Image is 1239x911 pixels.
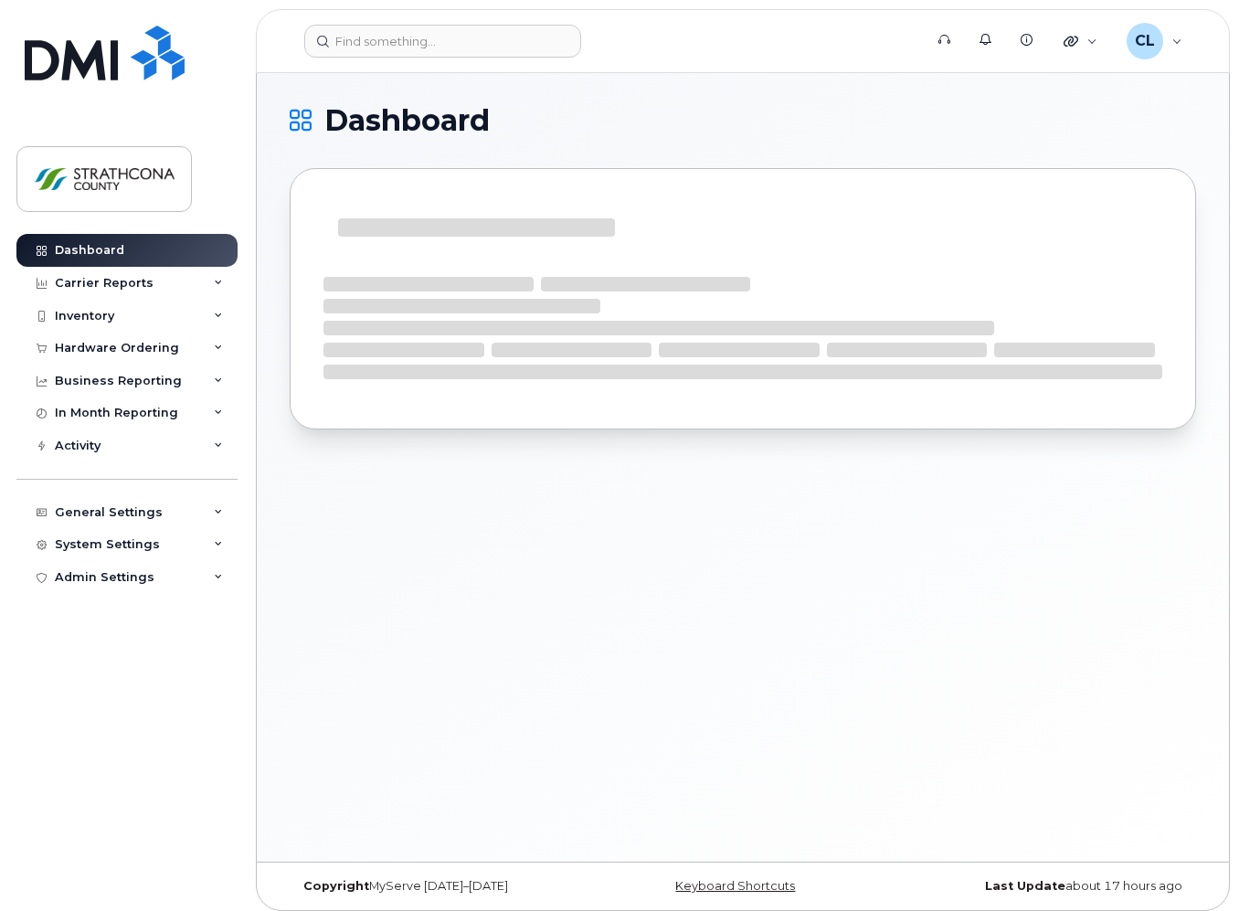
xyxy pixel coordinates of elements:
a: Keyboard Shortcuts [675,879,795,893]
strong: Copyright [303,879,369,893]
div: about 17 hours ago [894,879,1196,894]
strong: Last Update [985,879,1065,893]
div: MyServe [DATE]–[DATE] [290,879,592,894]
span: Dashboard [324,107,490,134]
